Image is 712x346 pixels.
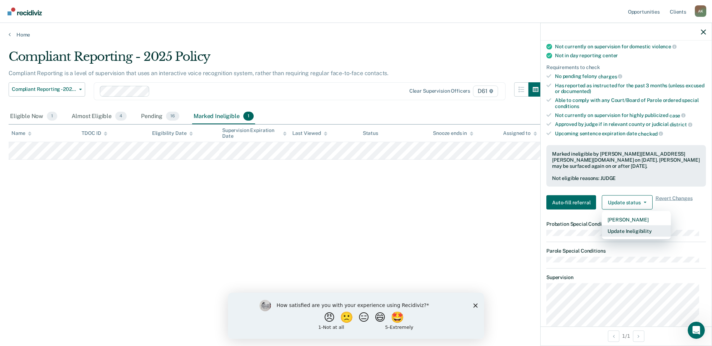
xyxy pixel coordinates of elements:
button: Auto-fill referral [546,195,596,210]
button: Update status [602,195,652,210]
button: [PERSON_NAME] [602,214,671,225]
div: Has reported as instructed for the past 3 months (unless excused or [555,82,706,94]
div: Supervision Expiration Date [222,127,287,140]
dt: Supervision [546,274,706,281]
span: Revert Changes [655,195,693,210]
div: Able to comply with any Court/Board of Parole ordered special [555,97,706,109]
div: Almost Eligible [70,109,128,125]
button: Next Opportunity [633,330,644,342]
p: Compliant Reporting is a level of supervision that uses an interactive voice recognition system, ... [9,70,389,77]
span: district [670,122,692,127]
iframe: Intercom live chat [688,322,705,339]
button: Profile dropdown button [695,5,706,17]
span: D61 [473,86,498,97]
div: Assigned to [503,130,537,136]
span: 1 [243,112,254,121]
div: TDOC ID [82,130,107,136]
div: No pending felony [555,73,706,79]
div: Upcoming sentence expiration date [555,130,706,137]
div: 1 / 1 [541,326,712,345]
div: Last Viewed [292,130,327,136]
span: 16 [166,112,179,121]
dt: Probation Special Conditions [546,221,706,227]
div: Pending [140,109,181,125]
div: Not currently on supervision for domestic [555,43,706,50]
div: Eligible Now [9,109,59,125]
div: Not currently on supervision for highly publicized [555,112,706,118]
span: 1 [47,112,57,121]
button: Update Ineligibility [602,225,671,237]
div: Compliant Reporting - 2025 Policy [9,49,543,70]
span: documented) [561,88,591,94]
div: Status [363,130,378,136]
span: checked [638,131,663,136]
div: Not in day reporting [555,53,706,59]
div: Approved by judge if in relevant county or judicial [555,121,706,128]
dt: Parole Special Conditions [546,248,706,254]
span: center [603,53,618,58]
a: Navigate to form link [546,195,599,210]
span: 4 [115,112,127,121]
span: Compliant Reporting - 2025 Policy [12,86,76,92]
a: Home [9,31,703,38]
div: Snooze ends in [433,130,473,136]
div: Requirements to check [546,64,706,70]
div: Marked ineligible by [PERSON_NAME][EMAIL_ADDRESS][PERSON_NAME][DOMAIN_NAME] on [DATE]. [PERSON_NA... [552,151,700,169]
span: violence [652,44,677,49]
div: A K [695,5,706,17]
span: conditions [555,103,579,109]
div: Clear supervision officers [409,88,470,94]
div: Name [11,130,31,136]
iframe: Survey by Kim from Recidiviz [228,293,484,339]
button: Previous Opportunity [608,330,619,342]
div: Marked Ineligible [192,109,255,125]
span: case [669,112,686,118]
div: Eligibility Date [152,130,193,136]
div: Not eligible reasons: JUDGE [552,175,700,181]
span: charges [598,73,623,79]
img: Recidiviz [8,8,42,15]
